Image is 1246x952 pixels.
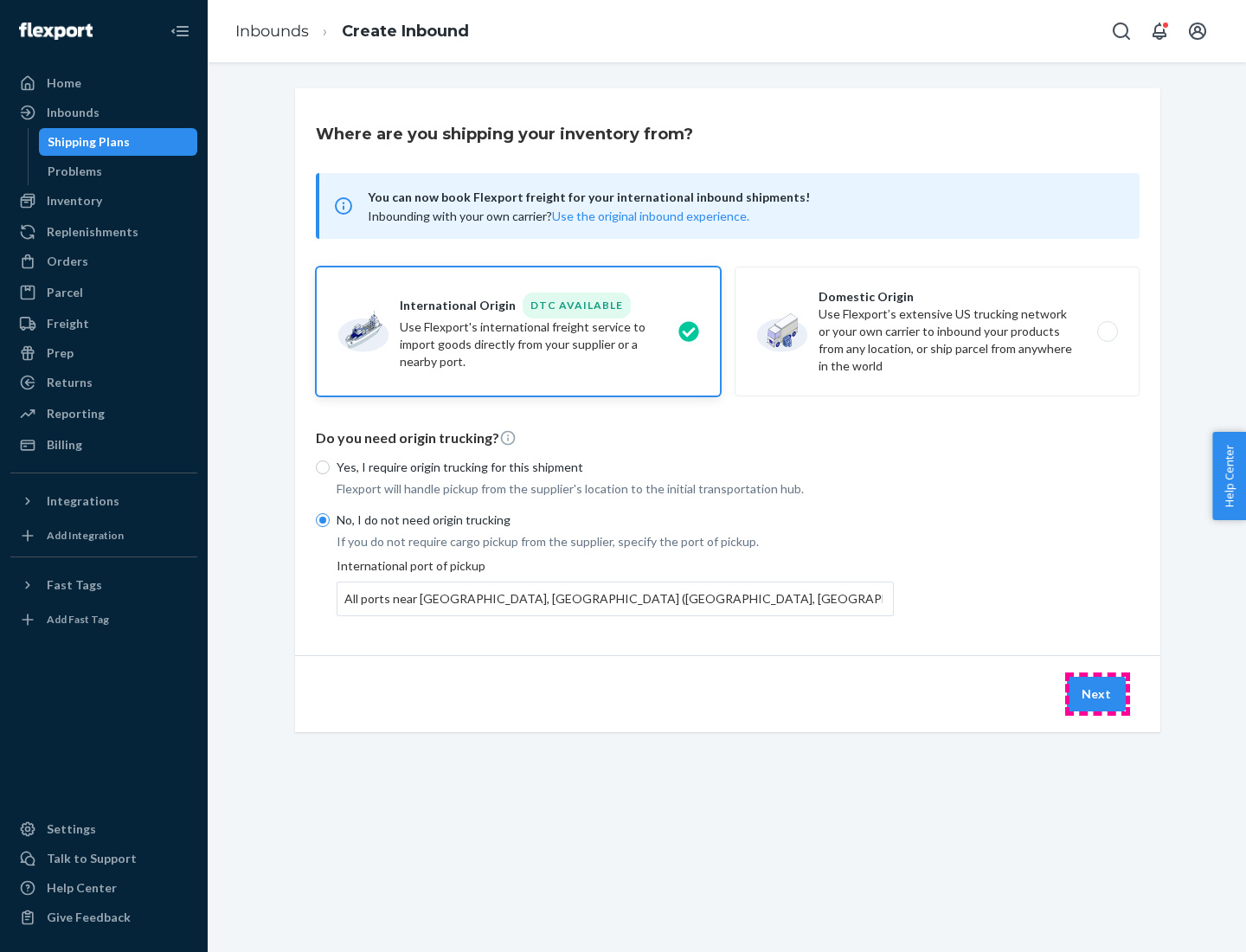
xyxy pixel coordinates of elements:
[10,522,197,550] a: Add Integration
[10,310,197,338] a: Freight
[47,104,100,121] div: Inbounds
[47,223,138,241] div: Replenishments
[47,576,102,594] div: Fast Tags
[10,187,197,215] a: Inventory
[316,513,330,527] input: No, I do not need origin trucking
[47,344,74,362] div: Prep
[10,69,197,97] a: Home
[47,820,96,838] div: Settings
[48,133,130,151] div: Shipping Plans
[316,460,330,474] input: Yes, I require origin trucking for this shipment
[1212,432,1246,520] button: Help Center
[1142,14,1177,48] button: Open notifications
[163,14,197,48] button: Close Navigation
[10,400,197,428] a: Reporting
[47,405,105,422] div: Reporting
[48,163,102,180] div: Problems
[10,279,197,306] a: Parcel
[47,436,82,453] div: Billing
[342,22,469,41] a: Create Inbound
[10,487,197,515] button: Integrations
[337,459,894,476] p: Yes, I require origin trucking for this shipment
[47,492,119,510] div: Integrations
[316,428,1140,448] p: Do you need origin trucking?
[368,187,1119,208] span: You can now book Flexport freight for your international inbound shipments!
[337,557,894,616] div: International port of pickup
[47,253,88,270] div: Orders
[10,571,197,599] button: Fast Tags
[47,284,83,301] div: Parcel
[337,533,894,550] p: If you do not require cargo pickup from the supplier, specify the port of pickup.
[47,192,102,209] div: Inventory
[47,315,89,332] div: Freight
[337,480,894,498] p: Flexport will handle pickup from the supplier's location to the initial transportation hub.
[1180,14,1215,48] button: Open account menu
[19,23,93,40] img: Flexport logo
[10,99,197,126] a: Inbounds
[10,904,197,931] button: Give Feedback
[10,431,197,459] a: Billing
[39,158,198,185] a: Problems
[552,208,749,225] button: Use the original inbound experience.
[10,606,197,634] a: Add Fast Tag
[47,909,131,926] div: Give Feedback
[368,209,749,223] span: Inbounding with your own carrier?
[10,248,197,275] a: Orders
[10,339,197,367] a: Prep
[222,6,483,57] ol: breadcrumbs
[1067,677,1126,711] button: Next
[47,612,109,627] div: Add Fast Tag
[10,815,197,843] a: Settings
[47,528,124,543] div: Add Integration
[316,123,693,145] h3: Where are you shipping your inventory from?
[47,850,137,867] div: Talk to Support
[10,874,197,902] a: Help Center
[10,845,197,872] a: Talk to Support
[47,74,81,92] div: Home
[10,218,197,246] a: Replenishments
[337,511,894,529] p: No, I do not need origin trucking
[39,128,198,156] a: Shipping Plans
[10,369,197,396] a: Returns
[1104,14,1139,48] button: Open Search Box
[47,879,117,897] div: Help Center
[235,22,309,41] a: Inbounds
[47,374,93,391] div: Returns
